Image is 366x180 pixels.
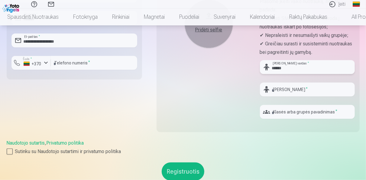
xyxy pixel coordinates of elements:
a: Suvenyrai [206,8,243,25]
p: ✔ Greičiau surasti ir susisteminti nuotraukas bei pagreitinti jų gamybą. [260,40,355,57]
a: Rinkiniai [105,8,137,25]
div: Pridėti selfie [191,26,227,34]
p: ✔ Nepraleisti ir nesumaišyti vaikų grupėje; [260,31,355,40]
button: Šalis*+370 [11,56,51,70]
img: /fa2 [2,2,21,13]
a: Privatumo politika [47,140,84,146]
label: Šalis [21,57,34,61]
a: Kalendoriai [243,8,282,25]
a: Fotoknyga [66,8,105,25]
label: Sutinku su Naudotojo sutartimi ir privatumo politika [7,148,360,155]
a: Raktų pakabukas [282,8,335,25]
div: , [7,139,360,155]
a: Magnetai [137,8,172,25]
a: Naudotojo sutartis [7,140,45,146]
a: Puodeliai [172,8,206,25]
div: +370 [24,61,42,67]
